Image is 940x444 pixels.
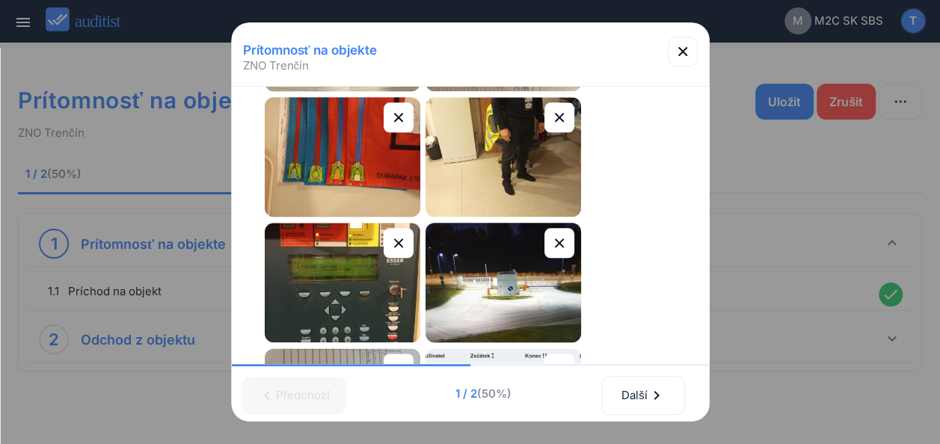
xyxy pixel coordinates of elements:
i: chevron_right [647,386,665,404]
span: 1 / 2 [369,386,598,402]
span: ZNO Trenčín [243,58,310,73]
h1: Prítomnosť na objekte [238,37,382,64]
div: Další [621,379,666,412]
span: (50%) [477,386,512,401]
button: Další [601,376,685,415]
